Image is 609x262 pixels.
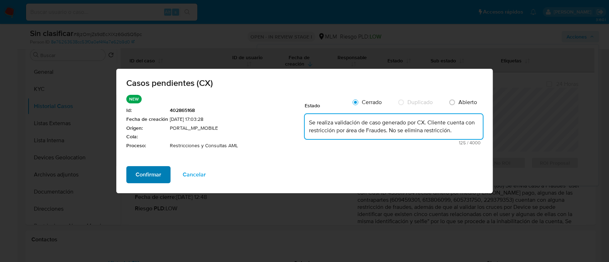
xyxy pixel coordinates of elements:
[126,166,171,183] button: Confirmar
[136,167,161,183] span: Confirmar
[126,133,168,140] span: Cola :
[362,98,382,106] span: Cerrado
[126,107,168,114] span: Id :
[173,166,215,183] button: Cancelar
[126,79,483,87] span: Casos pendientes (CX)
[126,95,142,103] p: NEW
[170,125,305,132] span: PORTAL_MP_MOBILE
[458,98,477,106] span: Abierto
[305,114,483,139] textarea: Se realiza validación de caso generado por CX. Cliente cuenta con restricción por área de Fraudes...
[126,125,168,132] span: Origen :
[126,116,168,123] span: Fecha de creación
[170,107,305,114] span: 402865168
[170,142,305,149] span: Restricciones y Consultas AML
[307,140,481,145] span: Máximo 4000 caracteres
[126,142,168,149] span: Proceso :
[305,95,347,113] div: Estado
[183,167,206,183] span: Cancelar
[170,116,305,123] span: [DATE] 17:03:28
